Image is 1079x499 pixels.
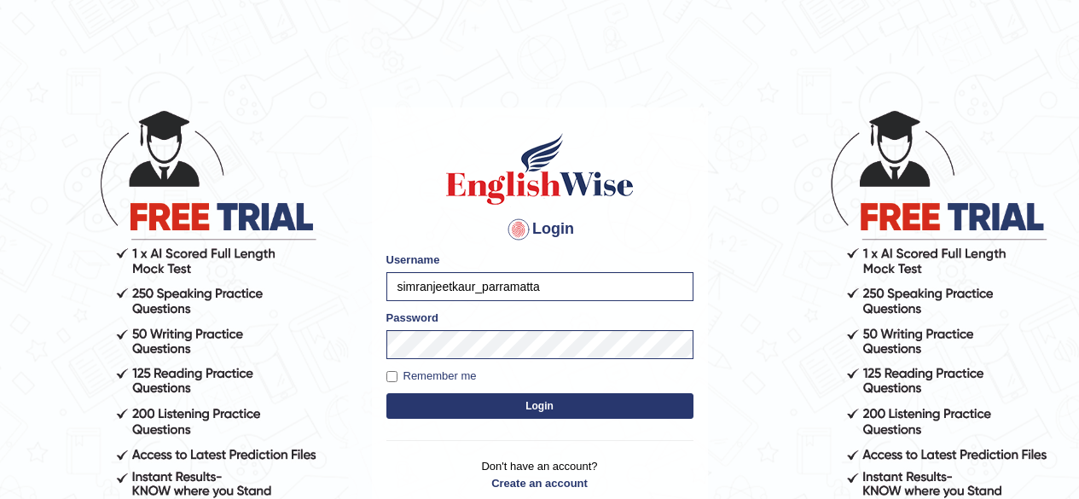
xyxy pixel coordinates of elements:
[386,310,438,326] label: Password
[386,252,440,268] label: Username
[386,475,693,491] a: Create an account
[386,371,397,382] input: Remember me
[443,131,637,207] img: Logo of English Wise sign in for intelligent practice with AI
[386,393,693,419] button: Login
[386,216,693,243] h4: Login
[386,368,477,385] label: Remember me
